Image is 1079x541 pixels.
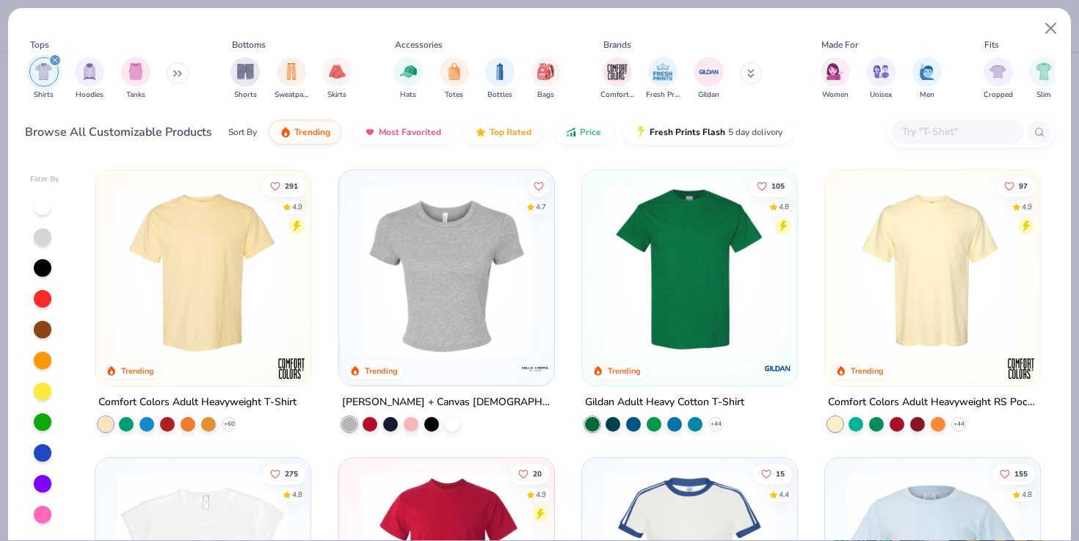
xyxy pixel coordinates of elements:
[763,354,793,383] img: Gildan logo
[580,126,601,138] span: Price
[754,464,792,484] button: Like
[294,126,330,138] span: Trending
[828,393,1037,412] div: Comfort Colors Adult Heavyweight RS Pocket T-Shirt
[75,57,104,101] button: filter button
[650,126,725,138] span: Fresh Prints Flash
[870,90,892,101] span: Unisex
[446,63,462,80] img: Totes Image
[280,126,291,138] img: trending.gif
[490,126,531,138] span: Top Rated
[234,90,257,101] span: Shorts
[728,124,782,141] span: 5 day delivery
[440,57,469,101] div: filter for Totes
[646,90,680,101] span: Fresh Prints
[485,57,515,101] div: filter for Bottles
[292,201,302,212] div: 4.9
[322,57,352,101] button: filter button
[353,120,452,145] button: Most Favorited
[1036,63,1052,80] img: Slim Image
[487,90,512,101] span: Bottles
[475,126,487,138] img: TopRated.gif
[1022,490,1032,501] div: 4.8
[539,185,725,356] img: 28425ec1-0436-412d-a053-7d6557a5cd09
[327,90,346,101] span: Skirts
[35,63,52,80] img: Shirts Image
[984,38,999,51] div: Fits
[277,354,307,383] img: Comfort Colors logo
[953,420,964,429] span: + 44
[779,201,789,212] div: 4.8
[29,57,59,101] div: filter for Shirts
[710,420,721,429] span: + 44
[275,90,308,101] span: Sweatpants
[263,464,305,484] button: Like
[624,120,793,145] button: Fresh Prints Flash5 day delivery
[445,90,463,101] span: Totes
[749,175,792,196] button: Like
[492,63,508,80] img: Bottles Image
[1014,471,1028,478] span: 155
[510,464,548,484] button: Like
[873,63,890,80] img: Unisex Image
[283,63,299,80] img: Sweatpants Image
[342,393,551,412] div: [PERSON_NAME] + Canvas [DEMOGRAPHIC_DATA]' Micro Ribbed Baby Tee
[866,57,895,101] div: filter for Unisex
[866,57,895,101] button: filter button
[822,90,849,101] span: Women
[30,174,59,185] div: Filter By
[464,120,542,145] button: Top Rated
[646,57,680,101] button: filter button
[1029,57,1058,101] button: filter button
[379,126,441,138] span: Most Favorited
[230,57,260,101] div: filter for Shorts
[532,471,541,478] span: 20
[646,57,680,101] div: filter for Fresh Prints
[329,63,346,80] img: Skirts Image
[224,420,235,429] span: + 60
[537,90,554,101] span: Bags
[984,57,1013,101] div: filter for Cropped
[1036,90,1051,101] span: Slim
[826,63,843,80] img: Women Image
[537,63,553,80] img: Bags Image
[25,123,212,141] div: Browse All Customizable Products
[821,57,850,101] div: filter for Women
[121,57,150,101] div: filter for Tanks
[597,185,782,356] img: db319196-8705-402d-8b46-62aaa07ed94f
[901,123,1014,140] input: Try "T-Shirt"
[230,57,260,101] button: filter button
[694,57,724,101] button: filter button
[98,393,297,412] div: Comfort Colors Adult Heavyweight T-Shirt
[535,201,545,212] div: 4.7
[393,57,423,101] div: filter for Hats
[400,90,416,101] span: Hats
[263,175,305,196] button: Like
[821,57,850,101] button: filter button
[531,57,561,101] div: filter for Bags
[128,63,144,80] img: Tanks Image
[535,490,545,501] div: 4.9
[1019,182,1028,189] span: 97
[354,185,539,356] img: aa15adeb-cc10-480b-b531-6e6e449d5067
[285,471,298,478] span: 275
[395,38,443,51] div: Accessories
[840,185,1025,356] img: 284e3bdb-833f-4f21-a3b0-720291adcbd9
[606,61,628,83] img: Comfort Colors Image
[393,57,423,101] button: filter button
[821,38,858,51] div: Made For
[919,63,935,80] img: Men Image
[920,90,934,101] span: Men
[76,90,103,101] span: Hoodies
[635,126,647,138] img: flash.gif
[600,57,634,101] div: filter for Comfort Colors
[1037,15,1065,43] button: Close
[440,57,469,101] button: filter button
[400,63,417,80] img: Hats Image
[520,354,550,383] img: Bella + Canvas logo
[912,57,942,101] button: filter button
[989,63,1006,80] img: Cropped Image
[292,490,302,501] div: 4.8
[531,57,561,101] button: filter button
[1022,201,1032,212] div: 4.9
[600,57,634,101] button: filter button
